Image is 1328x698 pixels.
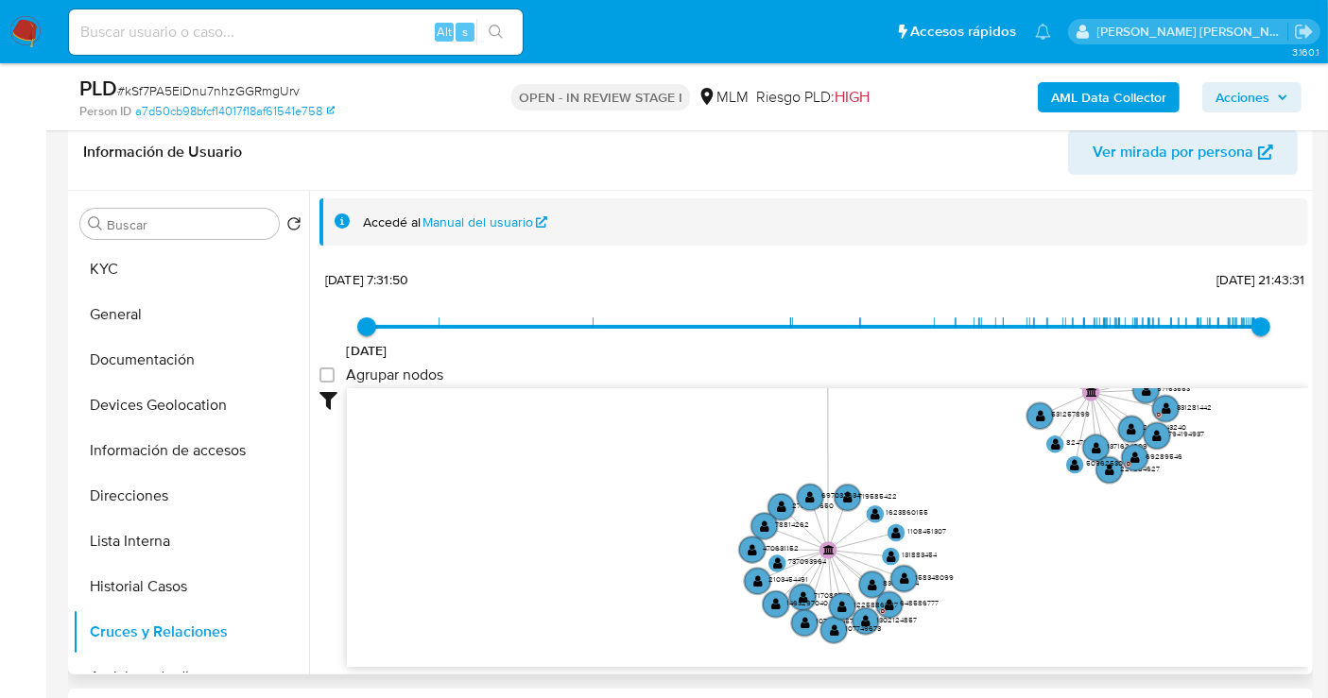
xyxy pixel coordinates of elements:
text: 2066743240 [1143,421,1186,433]
span: [DATE] 7:31:50 [325,270,408,289]
text: 1623860155 [887,506,929,518]
text: 1463297040 [786,596,828,607]
text:  [777,501,786,513]
input: Buscar usuario o caso... [69,20,523,44]
text: 1108451307 [907,525,946,536]
text:  [843,491,853,503]
text: 331281442 [1177,400,1212,412]
button: Volver al orden por defecto [286,216,302,237]
span: # kSf7PA5EiDnu7nhzGGRmgUrv [117,81,300,100]
button: Acciones [1202,82,1302,112]
text: 470631152 [763,542,799,553]
text:  [868,578,877,590]
b: PLD [79,73,117,103]
button: Direcciones [73,473,309,519]
text:  [1142,383,1151,396]
text:  [773,557,783,570]
text: D [1127,460,1130,468]
text:  [885,599,894,611]
text: 717088748 [814,589,851,601]
text:  [1128,423,1137,435]
text: 737093964 [788,555,827,567]
text: 648586777 [901,597,940,608]
text:  [1092,441,1101,453]
text:  [753,575,763,587]
text: 719585422 [858,489,897,501]
button: Ver mirada por persona [1068,129,1298,175]
text:  [1153,430,1163,442]
span: HIGH [835,86,870,108]
text: 794194937 [1168,428,1204,439]
input: Buscar [107,216,271,233]
span: Accedé al [363,213,421,231]
text:  [1071,458,1080,470]
text: D [881,607,885,615]
text:  [771,598,781,610]
button: Buscar [88,216,103,231]
text: 1371624809 [1107,440,1147,451]
a: a7d50cb98bfcf14017f18af61541e758 [135,103,335,120]
span: Ver mirada por persona [1093,129,1253,175]
text: 2103454491 [768,573,808,585]
text:  [900,572,909,585]
span: [DATE] [347,341,388,360]
b: AML Data Collector [1051,82,1166,112]
text:  [891,526,901,538]
span: Acciones [1216,82,1269,112]
text:  [760,519,769,532]
text: 824725652 [1066,436,1107,448]
text:  [1162,402,1171,415]
button: General [73,292,309,337]
a: Manual del usuario [423,213,548,231]
text:  [838,601,848,613]
text: 270985650 [792,499,834,510]
text:  [871,508,880,520]
p: OPEN - IN REVIEW STAGE I [511,84,690,111]
button: Documentación [73,337,309,383]
div: MLM [698,87,749,108]
text:  [1105,464,1114,476]
text: 78814262 [775,519,809,530]
button: Información de accesos [73,428,309,473]
b: Person ID [79,103,131,120]
text:  [887,551,896,563]
text:  [1036,410,1045,422]
text:  [801,617,810,629]
span: Riesgo PLD: [756,87,870,108]
text:  [861,615,871,627]
span: Alt [437,23,452,41]
text: 1302124857 [876,613,917,624]
h1: Información de Usuario [83,143,242,162]
text:  [1130,451,1140,464]
button: Historial Casos [73,564,309,609]
text:  [1086,386,1097,397]
text: 97153553 [1157,383,1190,394]
text: 531257899 [1051,408,1090,419]
span: Agrupar nodos [346,366,443,384]
span: [DATE] 21:43:31 [1216,270,1304,289]
span: 3.160.1 [1292,44,1319,60]
text:  [799,591,808,604]
text: 227884627 [1120,462,1160,473]
text: 69289546 [1146,450,1182,461]
text: 697032634 [821,489,861,501]
a: Notificaciones [1035,24,1051,40]
text: 1070994575 [816,615,858,626]
button: Cruces y Relaciones [73,609,309,655]
button: Devices Geolocation [73,383,309,428]
text:  [830,623,839,636]
button: AML Data Collector [1038,82,1180,112]
text:  [823,544,835,554]
a: Salir [1294,22,1314,42]
text: 131883454 [902,549,938,560]
text:  [748,543,757,555]
text:  [806,491,816,503]
text: 158348099 [915,570,954,582]
p: nancy.sanchezgarcia@mercadolibre.com.mx [1097,23,1288,41]
text: 1225886987 [854,599,898,610]
button: Lista Interna [73,519,309,564]
button: KYC [73,247,309,292]
span: s [462,23,468,41]
button: search-icon [476,19,515,45]
span: Accesos rápidos [910,22,1016,42]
